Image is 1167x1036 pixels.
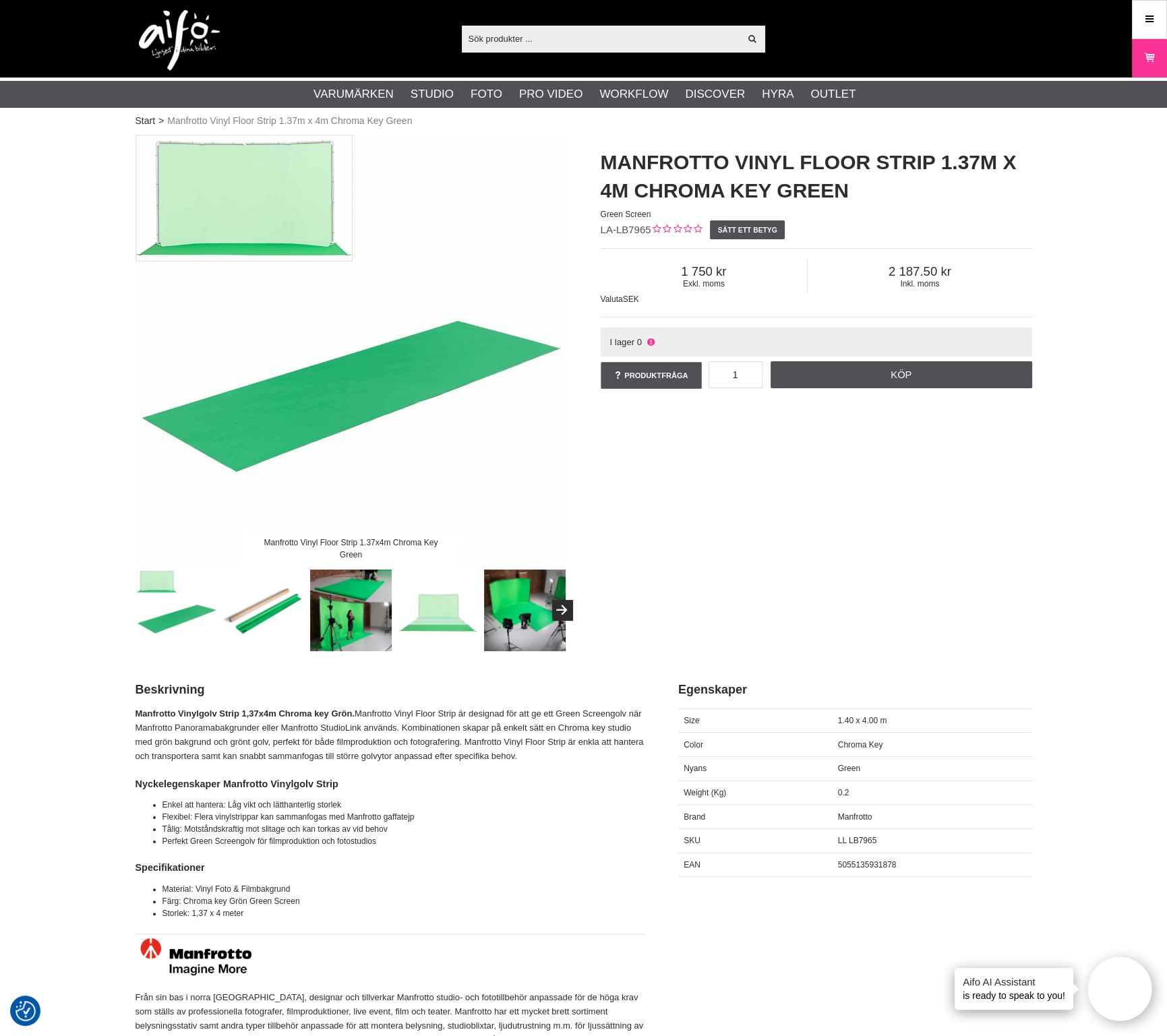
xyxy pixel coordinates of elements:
span: 1 750 [601,264,808,279]
span: Manfrotto Vinyl Floor Strip 1.37m x 4m Chroma Key Green [167,114,412,128]
span: Inkl. moms [808,279,1031,288]
span: 5055135931878 [838,860,897,870]
a: Hyra [762,86,794,103]
span: Color [684,740,703,750]
span: Weight (Kg) [684,788,726,797]
img: Manfrotto Vinyl Floor Strip 1.37x4m Chroma Key Green [136,570,218,651]
img: Manfrotto - Imagine More [136,928,645,978]
i: Ej i lager [645,337,656,347]
img: Manfrotto Vinyl Floor Strip 1.37x4m Chroma Key Green [136,135,567,566]
li: Enkel att hantera: Låg vikt och lätthanterlig storlek [162,799,645,811]
h2: Beskrivning [136,681,645,698]
h4: Nyckelegenskaper Manfrotto Vinylgolv Strip [136,777,645,791]
h4: Aifo AI Assistant [963,975,1065,989]
li: Material: Vinyl Foto & Filmbakgrund [162,883,645,895]
li: Storlek: 1,37 x 4 meter [162,907,645,919]
span: EAN [684,860,700,870]
span: Size [684,716,699,725]
a: Start [136,114,156,128]
h4: Specifikationer [136,861,645,874]
img: Revisit consent button [16,1001,36,1021]
img: Grönt vinylgolv som levereras på rulle [223,570,305,651]
img: Perfekt för att snabbt skapa en chromakey studio för film och foto [484,570,566,651]
li: Perfekt Green Screengolv för filmproduktion och fotostudios [162,835,645,847]
a: Produktfråga [601,362,702,389]
a: Outlet [810,86,856,103]
span: SKU [684,836,700,845]
button: Samtyckesinställningar [16,999,36,1023]
input: Sök produkter ... [462,28,740,49]
a: Workflow [599,86,668,103]
div: Manfrotto Vinyl Floor Strip 1.37x4m Chroma Key Green [243,530,459,566]
span: Manfrotto [838,812,872,822]
span: > [158,114,164,128]
span: LL LB7965 [838,836,877,845]
span: Chroma Key [838,740,883,750]
h1: Manfrotto Vinyl Floor Strip 1.37m x 4m Chroma Key Green [601,148,1032,205]
a: Foto [471,86,502,103]
span: LA-LB7965 [601,224,651,235]
a: Köp [771,361,1032,388]
p: Manfrotto Vinyl Floor Strip är designad för att ge ett Green Screengolv när Manfrotto Panoramabak... [136,707,645,763]
div: is ready to speak to you! [955,968,1073,1010]
h2: Egenskaper [678,681,1032,698]
div: Kundbetyg: 0 [651,223,702,237]
span: 1.40 x 4.00 m [838,716,887,725]
span: 0.2 [838,788,849,797]
span: Valuta [601,295,623,304]
li: Färg: Chroma key Grön Green Screen [162,895,645,907]
a: Discover [685,86,745,103]
img: Enkel hantering, kombineras med chromakey bakgrund (ingår ej) [310,570,392,651]
a: Studio [411,86,454,103]
span: 0 [637,337,642,347]
a: Varumärken [313,86,394,103]
span: Green [838,764,860,773]
span: Nyans [684,764,707,773]
span: Brand [684,812,705,822]
img: Flera vinylstrippar kan enkelt fogas samman [397,570,479,651]
img: logo.png [139,10,220,71]
span: 2 187.50 [808,264,1031,279]
span: I lager [609,337,634,347]
span: Exkl. moms [601,279,808,288]
span: Green Screen [601,210,651,219]
button: Next [552,600,572,620]
li: Tålig: Motståndskraftig mot slitage och kan torkas av vid behov [162,823,645,835]
li: Flexibel: Flera vinylstrippar kan sammanfogas med Manfrotto gaffatejp [162,811,645,823]
strong: Manfrotto Vinylgolv Strip 1,37x4m Chroma key Grön. [136,708,355,719]
span: SEK [623,295,639,304]
a: Sätt ett betyg [710,220,785,239]
a: Pro Video [519,86,582,103]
